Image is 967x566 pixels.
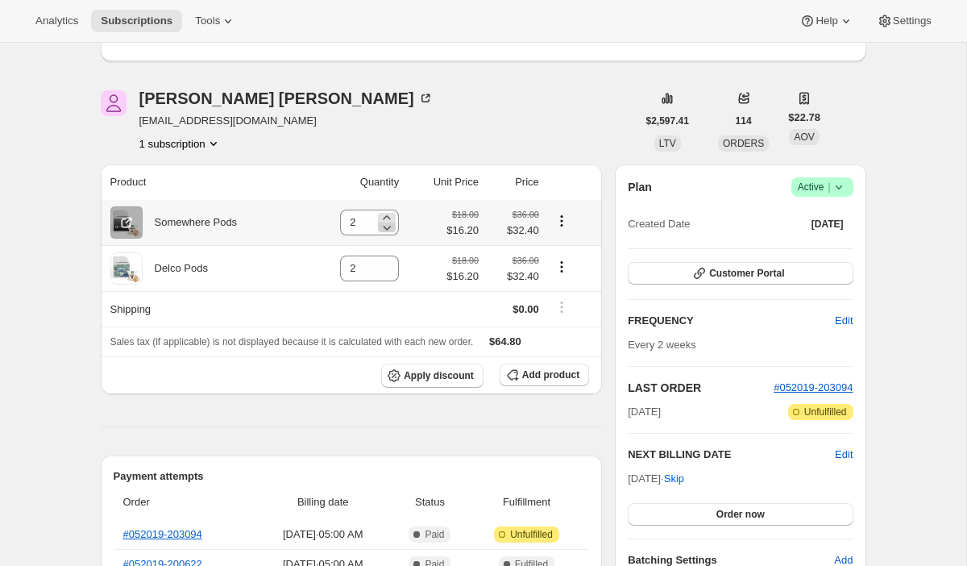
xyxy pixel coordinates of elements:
[522,368,579,381] span: Add product
[628,339,696,351] span: Every 2 weeks
[716,508,765,521] span: Order now
[139,135,222,152] button: Product actions
[452,256,479,265] small: $18.00
[664,471,684,487] span: Skip
[654,466,694,492] button: Skip
[101,164,305,200] th: Product
[452,210,479,219] small: $18.00
[404,369,474,382] span: Apply discount
[628,179,652,195] h2: Plan
[91,10,182,32] button: Subscriptions
[488,268,539,285] span: $32.40
[811,218,844,231] span: [DATE]
[798,179,847,195] span: Active
[259,526,386,543] span: [DATE] · 05:00 AM
[139,90,434,106] div: [PERSON_NAME] [PERSON_NAME]
[549,258,575,276] button: Product actions
[114,468,590,485] h2: Payment attempts
[195,15,220,27] span: Tools
[446,223,479,239] span: $16.20
[513,210,539,219] small: $36.00
[835,447,853,463] button: Edit
[185,10,246,32] button: Tools
[143,214,238,231] div: Somewhere Pods
[101,291,305,327] th: Shipping
[835,313,853,329] span: Edit
[139,113,434,129] span: [EMAIL_ADDRESS][DOMAIN_NAME]
[446,268,479,285] span: $16.20
[816,15,837,27] span: Help
[101,90,127,116] span: Kendra Caban
[513,256,539,265] small: $36.00
[790,10,863,32] button: Help
[143,260,208,277] div: Delco Pods
[396,494,464,510] span: Status
[489,335,521,348] span: $64.80
[259,494,386,510] span: Billing date
[867,10,941,32] button: Settings
[628,313,835,329] h2: FREQUENCY
[381,364,483,388] button: Apply discount
[802,213,853,235] button: [DATE]
[628,447,835,463] h2: NEXT BILLING DATE
[794,131,814,143] span: AOV
[646,114,689,127] span: $2,597.41
[114,485,255,520] th: Order
[35,15,78,27] span: Analytics
[513,303,539,315] span: $0.00
[726,110,762,132] button: 114
[483,164,544,200] th: Price
[425,528,444,541] span: Paid
[549,298,575,316] button: Shipping actions
[510,528,553,541] span: Unfulfilled
[709,267,784,280] span: Customer Portal
[736,114,752,127] span: 114
[804,406,847,418] span: Unfulfilled
[893,15,932,27] span: Settings
[26,10,88,32] button: Analytics
[549,212,575,230] button: Product actions
[488,223,539,239] span: $32.40
[659,138,676,149] span: LTV
[774,381,853,393] a: #052019-203094
[628,216,690,232] span: Created Date
[110,206,143,239] img: product img
[825,308,862,334] button: Edit
[404,164,483,200] th: Unit Price
[774,380,853,396] button: #052019-203094
[123,528,202,540] a: #052019-203094
[500,364,589,386] button: Add product
[110,252,143,285] img: product img
[628,472,684,485] span: [DATE] ·
[788,110,820,126] span: $22.78
[101,15,172,27] span: Subscriptions
[628,404,661,420] span: [DATE]
[637,110,699,132] button: $2,597.41
[305,164,404,200] th: Quantity
[828,181,830,194] span: |
[628,380,774,396] h2: LAST ORDER
[628,503,853,526] button: Order now
[628,262,853,285] button: Customer Portal
[110,336,474,348] span: Sales tax (if applicable) is not displayed because it is calculated with each new order.
[723,138,764,149] span: ORDERS
[474,494,579,510] span: Fulfillment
